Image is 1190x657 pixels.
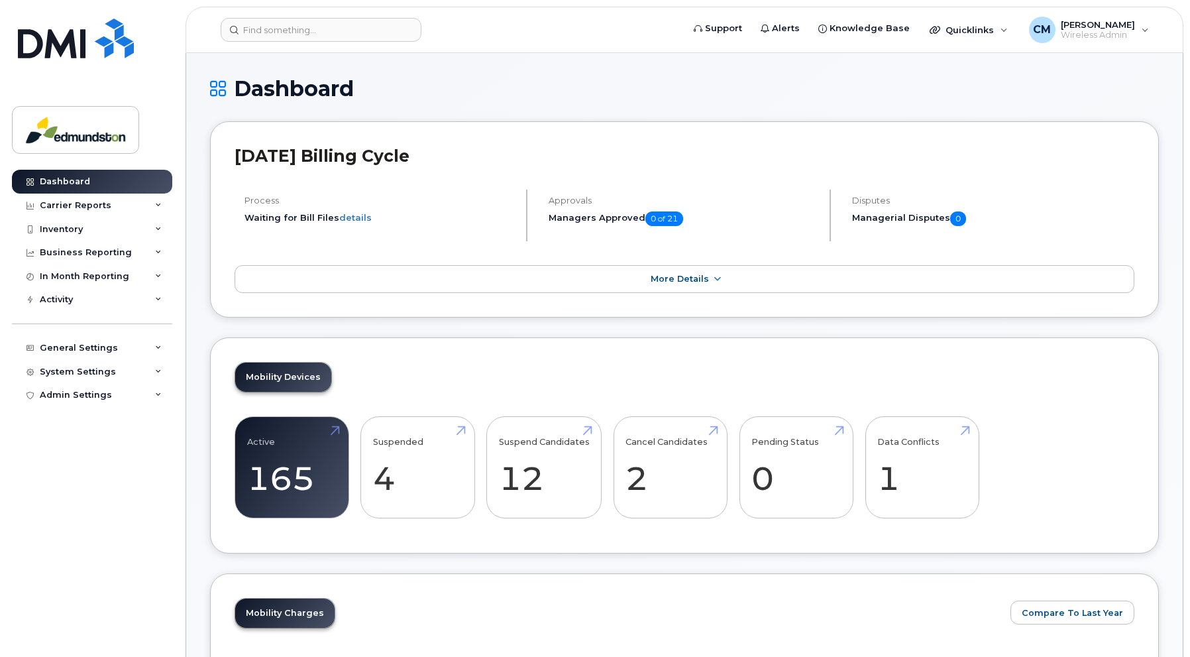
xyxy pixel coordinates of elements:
[950,211,966,226] span: 0
[235,599,335,628] a: Mobility Charges
[210,77,1159,100] h1: Dashboard
[247,424,337,511] a: Active 165
[244,211,515,224] li: Waiting for Bill Files
[651,274,709,284] span: More Details
[852,196,1134,206] h4: Disputes
[549,211,819,226] h5: Managers Approved
[244,196,515,206] h4: Process
[339,212,372,223] a: details
[499,424,590,511] a: Suspend Candidates 12
[877,424,967,511] a: Data Conflicts 1
[645,211,683,226] span: 0 of 21
[235,146,1134,166] h2: [DATE] Billing Cycle
[235,363,331,392] a: Mobility Devices
[852,211,1134,226] h5: Managerial Disputes
[549,196,819,206] h4: Approvals
[625,424,715,511] a: Cancel Candidates 2
[373,424,462,511] a: Suspended 4
[751,424,841,511] a: Pending Status 0
[1022,607,1123,619] span: Compare To Last Year
[1010,601,1134,625] button: Compare To Last Year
